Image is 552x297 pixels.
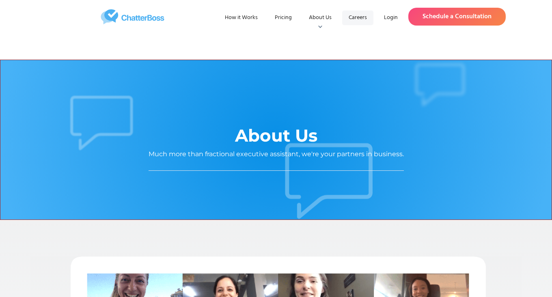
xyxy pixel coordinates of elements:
[511,256,542,287] iframe: Drift Widget Chat Controller
[149,150,404,158] div: Much more than fractional executive assistant, we're your partners in business.
[268,11,298,25] a: Pricing
[302,11,338,25] div: About Us
[235,125,317,146] h1: About Us
[218,11,264,25] a: How it Works
[309,14,332,22] div: About Us
[377,11,404,25] a: Login
[342,11,373,25] a: Careers
[408,8,506,26] a: Schedule a Consultation
[47,9,218,24] a: home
